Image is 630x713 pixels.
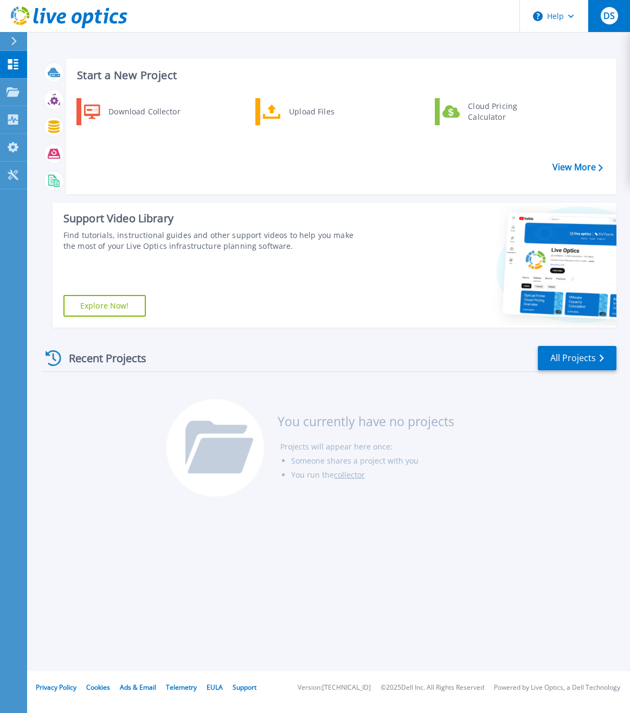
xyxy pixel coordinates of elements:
[494,684,620,691] li: Powered by Live Optics, a Dell Technology
[63,230,356,252] div: Find tutorials, instructional guides and other support videos to help you make the most of your L...
[298,684,371,691] li: Version: [TECHNICAL_ID]
[462,101,543,123] div: Cloud Pricing Calculator
[381,684,484,691] li: © 2025 Dell Inc. All Rights Reserved
[278,415,454,427] h3: You currently have no projects
[86,683,110,692] a: Cookies
[207,683,223,692] a: EULA
[103,101,185,123] div: Download Collector
[233,683,256,692] a: Support
[284,101,364,123] div: Upload Files
[291,468,454,482] li: You run the
[435,98,546,125] a: Cloud Pricing Calculator
[76,98,188,125] a: Download Collector
[334,470,365,480] a: collector
[603,11,615,20] span: DS
[36,683,76,692] a: Privacy Policy
[538,346,616,370] a: All Projects
[255,98,367,125] a: Upload Files
[42,345,161,371] div: Recent Projects
[552,162,603,172] a: View More
[291,454,454,468] li: Someone shares a project with you
[280,440,454,454] li: Projects will appear here once:
[166,683,197,692] a: Telemetry
[63,295,146,317] a: Explore Now!
[77,69,602,81] h3: Start a New Project
[120,683,156,692] a: Ads & Email
[63,211,356,226] div: Support Video Library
